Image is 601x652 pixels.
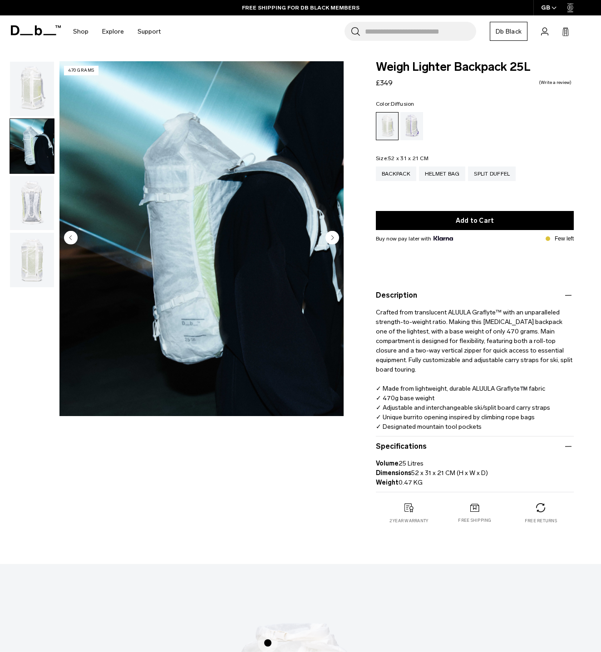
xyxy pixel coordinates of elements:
a: Helmet Bag [419,167,466,181]
span: Diffusion [391,101,414,107]
strong: Volume [376,460,399,467]
img: Weigh Lighter Backpack 25L Diffusion [10,62,54,116]
a: Backpack [376,167,416,181]
img: Weigh Lighter Backpack 25L Diffusion [10,176,54,230]
span: £349 [376,78,393,87]
a: Write a review [539,80,571,85]
span: 52 x 31 x 21 CM [388,155,429,162]
nav: Main Navigation [66,15,167,48]
a: Split Duffel [468,167,516,181]
button: Add to Cart [376,211,574,230]
a: Aurora [400,112,423,140]
button: Weigh Lighter Backpack 25L Diffusion [10,118,54,174]
legend: Size: [376,156,429,161]
button: Weigh Lighter Backpack 25L Diffusion [10,232,54,288]
img: Weigh Lighter Backpack 25L Diffusion [10,233,54,287]
p: Free returns [525,518,557,524]
p: Free shipping [458,517,491,524]
p: Crafted from translucent ALUULA Graflyte™ with an unparalleled strength-to-weight ratio. Making t... [376,301,574,441]
button: Next slide [325,231,339,246]
button: Description [376,290,574,301]
li: 2 / 4 [59,61,344,416]
a: Shop [73,15,89,48]
button: Previous slide [64,231,78,246]
a: Support [138,15,161,48]
p: Few left [555,235,574,243]
strong: Dimensions [376,469,411,477]
strong: Weight [376,479,399,486]
img: Weigh Lighter Backpack 25L Diffusion [59,61,344,416]
img: Weigh Lighter Backpack 25L Diffusion [10,119,54,173]
p: 2 year warranty [389,518,429,524]
p: 470 grams [64,66,99,75]
p: 25 Litres 52 x 31 x 21 CM (H x W x D) 0.47 KG [376,452,574,487]
a: Explore [102,15,124,48]
button: Specifications [376,441,574,452]
button: Weigh Lighter Backpack 25L Diffusion [10,61,54,117]
img: {"height" => 20, "alt" => "Klarna"} [434,236,453,240]
a: FREE SHIPPING FOR DB BLACK MEMBERS [242,4,360,12]
a: Diffusion [376,112,399,140]
legend: Color: [376,101,414,107]
span: Buy now pay later with [376,235,453,243]
a: Db Black [490,22,527,41]
span: Weigh Lighter Backpack 25L [376,61,574,73]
